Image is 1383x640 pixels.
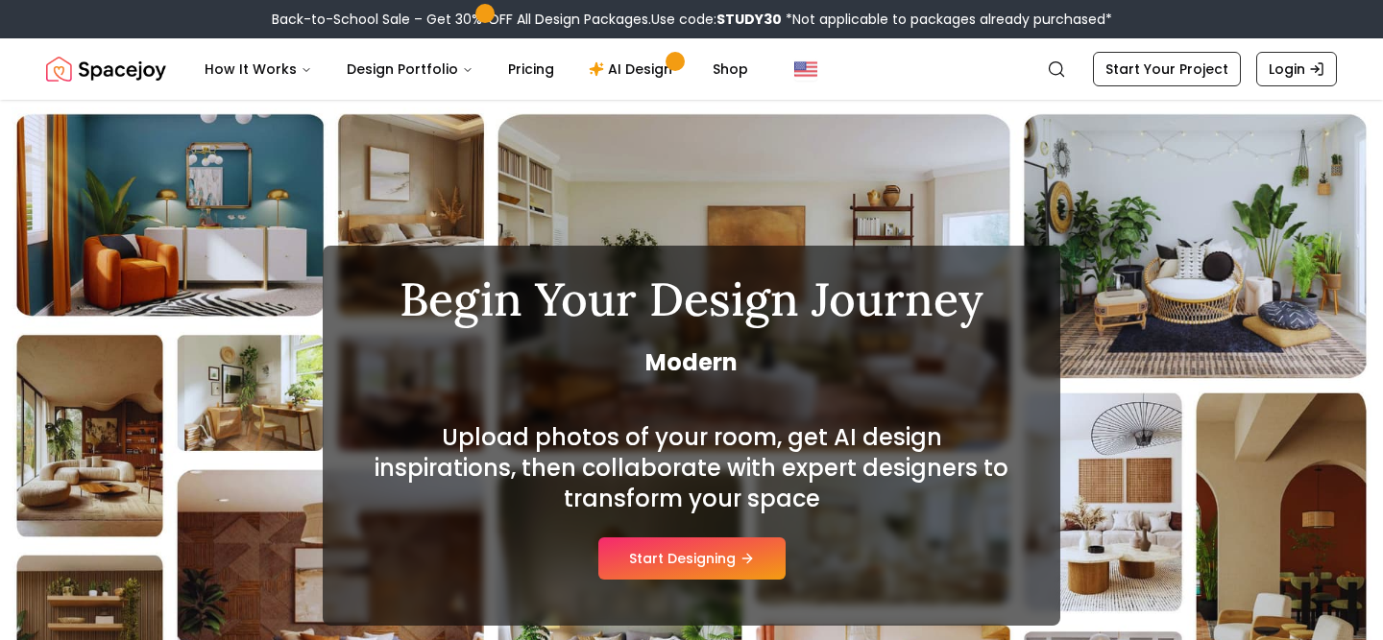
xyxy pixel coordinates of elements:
div: Back-to-School Sale – Get 30% OFF All Design Packages. [272,10,1112,29]
h2: Upload photos of your room, get AI design inspirations, then collaborate with expert designers to... [369,422,1014,514]
span: Modern [369,347,1014,378]
img: United States [794,58,817,81]
a: Spacejoy [46,50,166,88]
button: How It Works [189,50,328,88]
h1: Begin Your Design Journey [369,276,1014,322]
button: Start Designing [598,537,786,580]
a: Start Your Project [1093,52,1241,86]
nav: Global [46,38,1337,100]
a: AI Design [573,50,693,88]
span: *Not applicable to packages already purchased* [782,10,1112,29]
a: Login [1256,52,1337,86]
a: Shop [697,50,764,88]
b: STUDY30 [716,10,782,29]
a: Pricing [493,50,570,88]
nav: Main [189,50,764,88]
span: Use code: [651,10,782,29]
img: Spacejoy Logo [46,50,166,88]
button: Design Portfolio [331,50,489,88]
